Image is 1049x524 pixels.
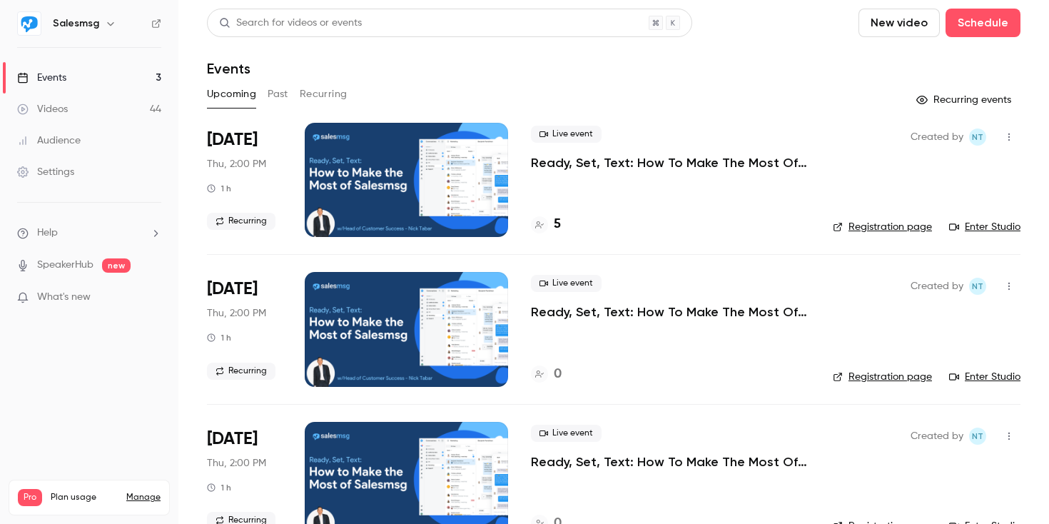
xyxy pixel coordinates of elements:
span: Live event [531,275,602,292]
a: Enter Studio [949,220,1020,234]
a: Ready, Set, Text: How To Make The Most Of Salesmsg (Weekly Training) [531,303,810,321]
h6: Salesmsg [53,16,99,31]
span: Recurring [207,213,275,230]
span: Live event [531,425,602,442]
a: Enter Studio [949,370,1020,384]
button: Past [268,83,288,106]
a: Ready, Set, Text: How To Make The Most Of Salesmsg (Weekly Training) [531,453,810,470]
span: [DATE] [207,129,258,151]
a: Registration page [833,220,932,234]
li: help-dropdown-opener [17,226,161,241]
button: Upcoming [207,83,256,106]
span: Created by [911,129,963,146]
div: Events [17,71,66,85]
span: Plan usage [51,492,118,503]
span: Thu, 2:00 PM [207,306,266,321]
button: Schedule [946,9,1020,37]
span: NT [972,428,983,445]
span: [DATE] [207,278,258,301]
div: Oct 9 Thu, 2:00 PM (America/New York) [207,123,282,237]
span: Pro [18,489,42,506]
div: Audience [17,133,81,148]
div: 1 h [207,482,231,493]
div: Videos [17,102,68,116]
iframe: Noticeable Trigger [144,291,161,304]
a: SpeakerHub [37,258,93,273]
div: 1 h [207,332,231,343]
span: Thu, 2:00 PM [207,456,266,470]
button: New video [858,9,940,37]
span: Created by [911,428,963,445]
button: Recurring events [910,89,1020,111]
h1: Events [207,60,250,77]
div: 1 h [207,183,231,194]
span: Created by [911,278,963,295]
span: NT [972,129,983,146]
a: 0 [531,365,562,384]
span: [DATE] [207,428,258,450]
span: NT [972,278,983,295]
h4: 0 [554,365,562,384]
span: Nick Tabar [969,129,986,146]
div: Search for videos or events [219,16,362,31]
button: Recurring [300,83,348,106]
span: Recurring [207,363,275,380]
span: Nick Tabar [969,428,986,445]
a: Ready, Set, Text: How To Make The Most Of Salesmsg (Weekly Training) [531,154,810,171]
span: What's new [37,290,91,305]
div: Settings [17,165,74,179]
span: Nick Tabar [969,278,986,295]
span: Live event [531,126,602,143]
a: Registration page [833,370,932,384]
span: new [102,258,131,273]
span: Thu, 2:00 PM [207,157,266,171]
div: Oct 16 Thu, 2:00 PM (America/New York) [207,272,282,386]
img: Salesmsg [18,12,41,35]
h4: 5 [554,215,561,234]
a: 5 [531,215,561,234]
a: Manage [126,492,161,503]
span: Help [37,226,58,241]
